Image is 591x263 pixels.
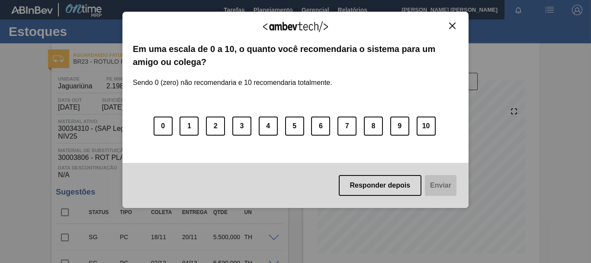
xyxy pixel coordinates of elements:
label: Sendo 0 (zero) não recomendaria e 10 recomendaria totalmente. [133,68,332,87]
button: 10 [417,117,436,136]
button: 0 [154,117,173,136]
button: 5 [285,117,304,136]
img: Logo Ambevtech [263,21,328,32]
button: 8 [364,117,383,136]
label: Em uma escala de 0 a 10, o quanto você recomendaria o sistema para um amigo ou colega? [133,42,458,69]
button: 6 [311,117,330,136]
button: 1 [180,117,199,136]
button: 2 [206,117,225,136]
button: 4 [259,117,278,136]
button: 3 [232,117,251,136]
button: Responder depois [339,175,422,196]
button: 9 [390,117,409,136]
button: 7 [337,117,357,136]
img: Close [449,23,456,29]
button: Close [446,22,458,29]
